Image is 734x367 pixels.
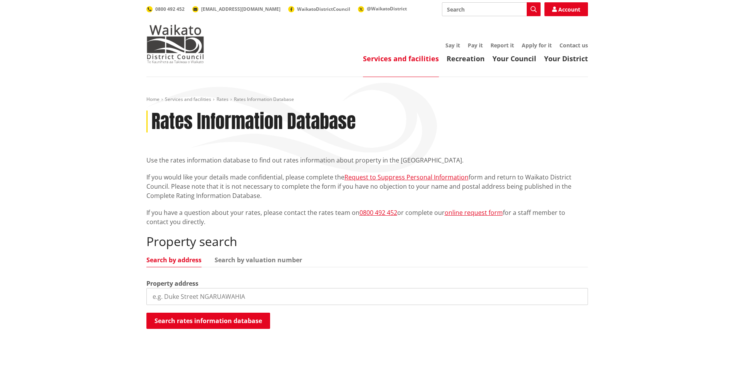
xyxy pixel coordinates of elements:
[146,208,588,226] p: If you have a question about your rates, please contact the rates team on or complete our for a s...
[559,42,588,49] a: Contact us
[522,42,552,49] a: Apply for it
[215,257,302,263] a: Search by valuation number
[192,6,280,12] a: [EMAIL_ADDRESS][DOMAIN_NAME]
[146,313,270,329] button: Search rates information database
[146,6,185,12] a: 0800 492 452
[468,42,483,49] a: Pay it
[146,25,204,63] img: Waikato District Council - Te Kaunihera aa Takiwaa o Waikato
[359,208,397,217] a: 0800 492 452
[492,54,536,63] a: Your Council
[146,96,588,103] nav: breadcrumb
[344,173,469,181] a: Request to Suppress Personal Information
[155,6,185,12] span: 0800 492 452
[447,54,485,63] a: Recreation
[490,42,514,49] a: Report it
[146,279,198,288] label: Property address
[146,288,588,305] input: e.g. Duke Street NGARUAWAHIA
[146,156,588,165] p: Use the rates information database to find out rates information about property in the [GEOGRAPHI...
[146,96,160,102] a: Home
[442,2,541,16] input: Search input
[544,2,588,16] a: Account
[146,234,588,249] h2: Property search
[146,173,588,200] p: If you would like your details made confidential, please complete the form and return to Waikato ...
[288,6,350,12] a: WaikatoDistrictCouncil
[358,5,407,12] a: @WaikatoDistrict
[445,208,503,217] a: online request form
[445,42,460,49] a: Say it
[363,54,439,63] a: Services and facilities
[234,96,294,102] span: Rates Information Database
[297,6,350,12] span: WaikatoDistrictCouncil
[146,257,202,263] a: Search by address
[165,96,211,102] a: Services and facilities
[367,5,407,12] span: @WaikatoDistrict
[151,111,356,133] h1: Rates Information Database
[201,6,280,12] span: [EMAIL_ADDRESS][DOMAIN_NAME]
[544,54,588,63] a: Your District
[217,96,228,102] a: Rates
